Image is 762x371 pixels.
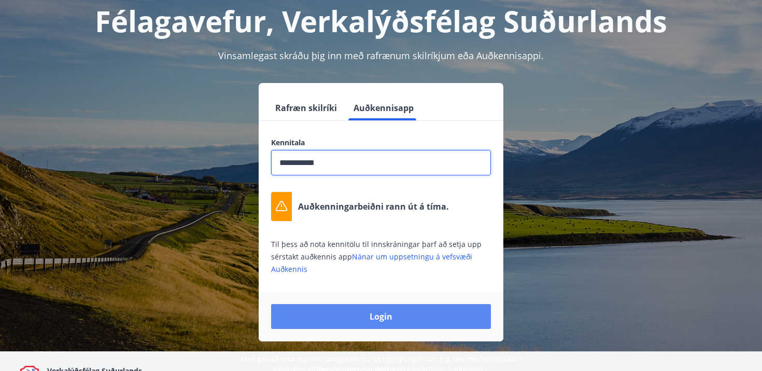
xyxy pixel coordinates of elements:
[271,239,482,274] span: Til þess að nota kennitölu til innskráningar þarf að setja upp sérstakt auðkennis app
[271,95,341,120] button: Rafræn skilríki
[271,138,491,148] label: Kennitala
[20,1,742,40] h1: Félagavefur, Verkalýðsfélag Suðurlands
[349,95,418,120] button: Auðkennisapp
[271,252,472,274] a: Nánar um uppsetningu á vefsvæði Auðkennis
[298,201,449,212] p: Auðkenningarbeiðni rann út á tíma.
[218,49,544,62] span: Vinsamlegast skráðu þig inn með rafrænum skilríkjum eða Auðkennisappi.
[271,304,491,329] button: Login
